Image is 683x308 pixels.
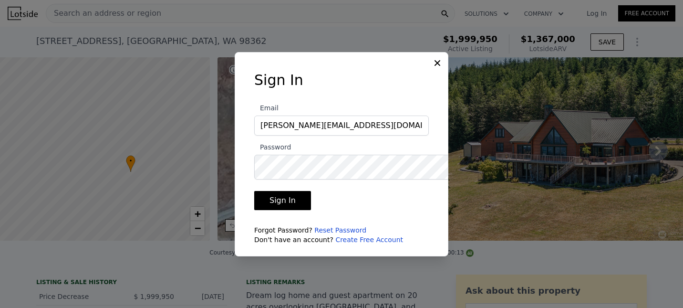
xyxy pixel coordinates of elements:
a: Create Free Account [335,236,403,244]
button: Sign In [254,191,311,210]
div: Forgot Password? Don't have an account? [254,225,429,244]
input: Email [254,116,429,136]
span: Password [254,143,291,151]
h3: Sign In [254,72,429,89]
a: Reset Password [314,226,366,234]
input: Password [254,155,473,180]
span: Email [254,104,279,112]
